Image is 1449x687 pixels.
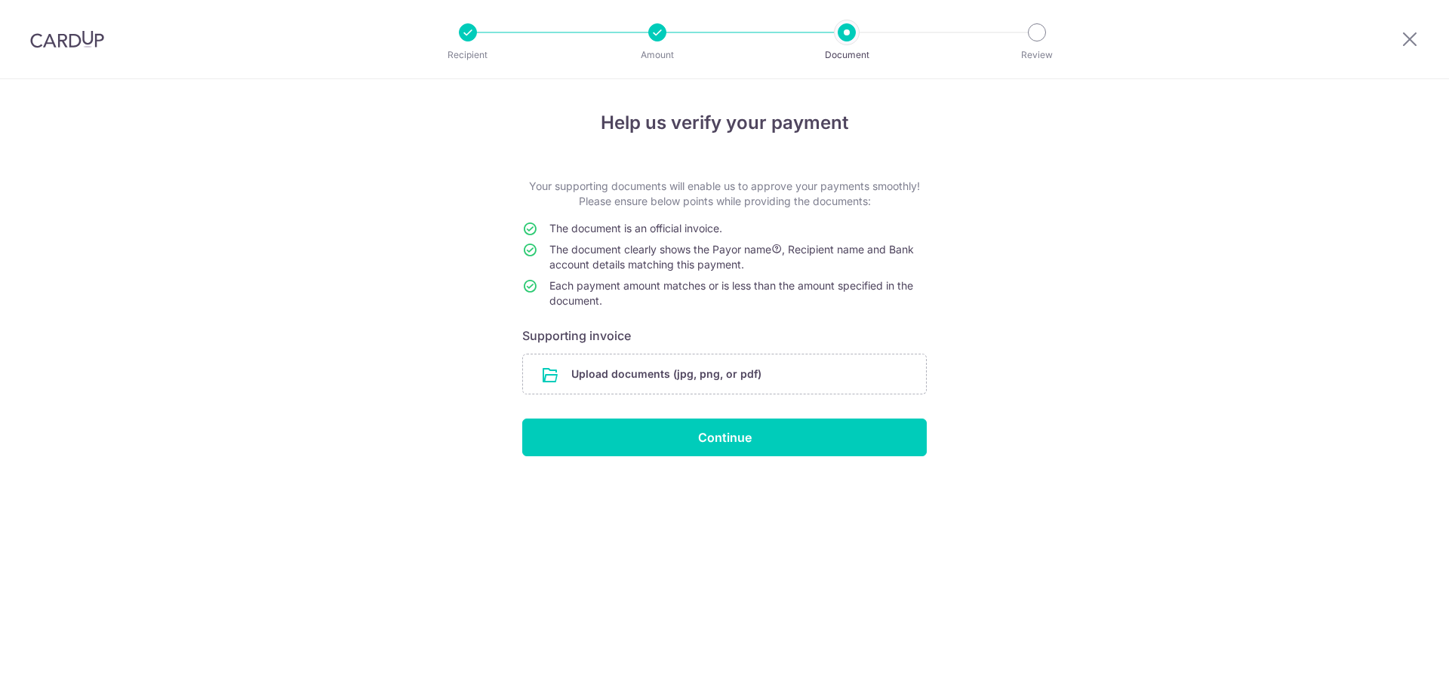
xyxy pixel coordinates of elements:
[522,354,927,394] div: Upload documents (jpg, png, or pdf)
[549,279,913,307] span: Each payment amount matches or is less than the amount specified in the document.
[549,243,914,271] span: The document clearly shows the Payor name , Recipient name and Bank account details matching this...
[412,48,524,63] p: Recipient
[981,48,1093,63] p: Review
[549,222,722,235] span: The document is an official invoice.
[1352,642,1434,679] iframe: Opens a widget where you can find more information
[522,327,927,345] h6: Supporting invoice
[522,419,927,456] input: Continue
[522,179,927,209] p: Your supporting documents will enable us to approve your payments smoothly! Please ensure below p...
[601,48,713,63] p: Amount
[522,109,927,136] h4: Help us verify your payment
[791,48,903,63] p: Document
[30,30,104,48] img: CardUp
